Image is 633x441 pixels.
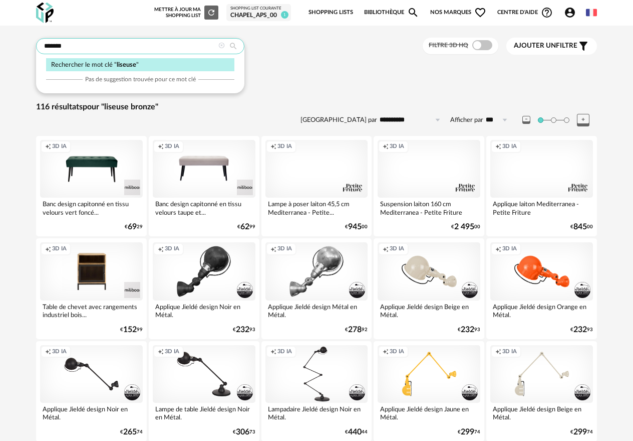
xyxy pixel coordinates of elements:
[308,2,353,23] a: Shopping Lists
[564,7,576,19] span: Account Circle icon
[149,238,259,339] a: Creation icon 3D IA Applique Jieldé design Noir en Métal. €23293
[486,136,597,236] a: Creation icon 3D IA Applique laiton Mediterranea - Petite Friture €84500
[374,136,484,236] a: Creation icon 3D IA Suspension laiton 160 cm Mediterranea - Petite Friture €2 49500
[240,224,249,230] span: 62
[36,136,147,236] a: Creation icon 3D IA Banc design capitonné en tissu velours vert foncé... €6929
[52,245,67,253] span: 3D IA
[265,198,368,218] div: Lampe à poser laiton 45,5 cm Mediterranea - Petite...
[390,245,404,253] span: 3D IA
[45,143,51,151] span: Creation icon
[277,348,292,356] span: 3D IA
[85,75,196,83] span: Pas de suggestion trouvée pour ce mot clé
[270,245,276,253] span: Creation icon
[158,348,164,356] span: Creation icon
[461,327,474,333] span: 232
[502,245,517,253] span: 3D IA
[383,143,389,151] span: Creation icon
[564,7,580,19] span: Account Circle icon
[270,348,276,356] span: Creation icon
[429,42,468,48] span: Filtre 3D HQ
[495,348,501,356] span: Creation icon
[495,245,501,253] span: Creation icon
[36,238,147,339] a: Creation icon 3D IA Table de chevet avec rangements industriel bois... €15299
[586,7,597,18] img: fr
[497,7,553,19] span: Centre d'aideHelp Circle Outline icon
[390,143,404,151] span: 3D IA
[573,327,587,333] span: 232
[233,429,255,435] div: € 73
[573,429,587,435] span: 299
[158,143,164,151] span: Creation icon
[123,429,137,435] span: 265
[490,403,593,423] div: Applique Jieldé design Beige en Métal.
[233,327,255,333] div: € 93
[383,245,389,253] span: Creation icon
[153,301,255,321] div: Applique Jieldé design Noir en Métal.
[300,116,377,124] label: [GEOGRAPHIC_DATA] par
[153,403,255,423] div: Lampe de table Jieldé design Noir en Métal.
[154,6,218,20] div: Mettre à jour ma Shopping List
[570,429,593,435] div: € 74
[265,301,368,321] div: Applique Jieldé design Métal en Métal.
[502,143,517,151] span: 3D IA
[165,245,179,253] span: 3D IA
[153,198,255,218] div: Banc design capitonné en tissu velours taupe et...
[345,429,368,435] div: € 44
[123,327,137,333] span: 152
[461,429,474,435] span: 299
[345,224,368,230] div: € 00
[458,429,480,435] div: € 74
[40,403,143,423] div: Applique Jieldé design Noir en Métal.
[486,238,597,339] a: Creation icon 3D IA Applique Jieldé design Orange en Métal. €23293
[207,10,216,15] span: Refresh icon
[36,3,54,23] img: OXP
[506,38,597,55] button: Ajouter unfiltre Filter icon
[451,224,480,230] div: € 00
[378,403,480,423] div: Applique Jieldé design Jaune en Métal.
[149,136,259,236] a: Creation icon 3D IA Banc design capitonné en tissu velours taupe et... €6299
[570,224,593,230] div: € 00
[383,348,389,356] span: Creation icon
[83,103,158,111] span: pour "liseuse bronze"
[237,224,255,230] div: € 99
[52,143,67,151] span: 3D IA
[378,301,480,321] div: Applique Jieldé design Beige en Métal.
[165,348,179,356] span: 3D IA
[277,245,292,253] span: 3D IA
[348,224,362,230] span: 945
[364,2,419,23] a: BibliothèqueMagnify icon
[495,143,501,151] span: Creation icon
[125,224,143,230] div: € 29
[490,198,593,218] div: Applique laiton Mediterranea - Petite Friture
[128,224,137,230] span: 69
[265,403,368,423] div: Lampadaire Jieldé design Noir en Métal.
[45,245,51,253] span: Creation icon
[573,224,587,230] span: 845
[348,327,362,333] span: 278
[514,42,577,50] span: filtre
[165,143,179,151] span: 3D IA
[345,327,368,333] div: € 92
[52,348,67,356] span: 3D IA
[281,11,288,19] span: 1
[230,6,287,11] div: Shopping List courante
[430,2,486,23] span: Nos marques
[407,7,419,19] span: Magnify icon
[458,327,480,333] div: € 93
[348,429,362,435] span: 440
[45,348,51,356] span: Creation icon
[378,198,480,218] div: Suspension laiton 160 cm Mediterranea - Petite Friture
[230,12,287,20] div: Chapel_APS_00
[40,301,143,321] div: Table de chevet avec rangements industriel bois...
[120,429,143,435] div: € 74
[277,143,292,151] span: 3D IA
[514,42,556,49] span: Ajouter un
[541,7,553,19] span: Help Circle Outline icon
[270,143,276,151] span: Creation icon
[36,102,597,112] div: 116 résultats
[577,40,589,52] span: Filter icon
[236,429,249,435] span: 306
[261,136,372,236] a: Creation icon 3D IA Lampe à poser laiton 45,5 cm Mediterranea - Petite... €94500
[474,7,486,19] span: Heart Outline icon
[120,327,143,333] div: € 99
